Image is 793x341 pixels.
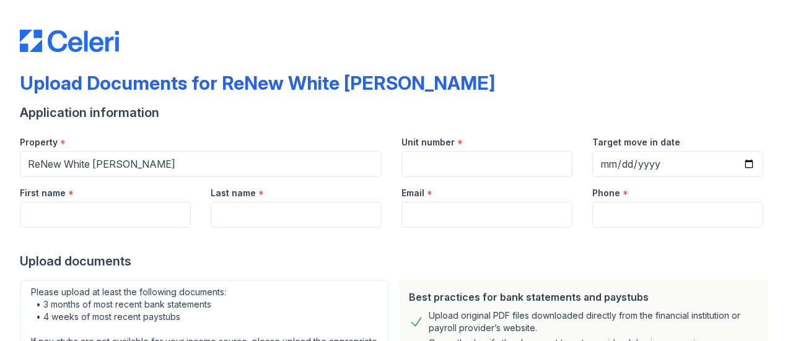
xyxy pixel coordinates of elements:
[20,30,119,52] img: CE_Logo_Blue-a8612792a0a2168367f1c8372b55b34899dd931a85d93a1a3d3e32e68fde9ad4.png
[20,187,66,199] label: First name
[211,187,256,199] label: Last name
[592,136,680,149] label: Target move in date
[20,253,773,270] div: Upload documents
[409,290,758,304] div: Best practices for bank statements and paystubs
[592,187,620,199] label: Phone
[401,136,455,149] label: Unit number
[20,72,495,94] div: Upload Documents for ReNew White [PERSON_NAME]
[20,136,58,149] label: Property
[20,104,773,121] div: Application information
[429,309,758,334] div: Upload original PDF files downloaded directly from the financial institution or payroll provider’...
[401,187,424,199] label: Email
